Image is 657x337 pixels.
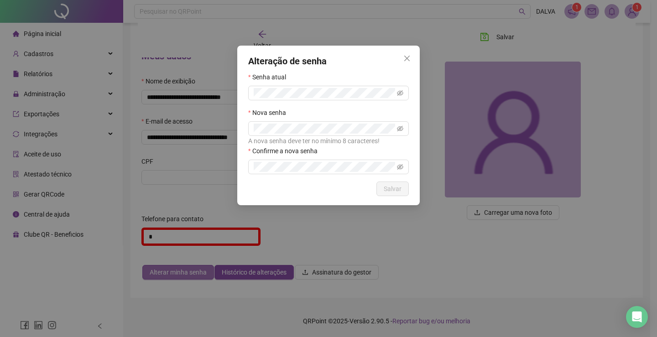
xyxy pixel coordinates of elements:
label: Nova senha [248,108,292,118]
label: Senha atual [248,72,292,82]
span: eye-invisible [397,125,403,132]
span: eye-invisible [397,164,403,170]
div: A nova senha deve ter no mínimo 8 caracteres! [248,136,409,146]
span: eye-invisible [397,90,403,96]
h4: Alteração de senha [248,55,409,67]
button: Close [400,51,414,66]
div: Open Intercom Messenger [626,306,648,328]
label: Confirme a nova senha [248,146,323,156]
button: Salvar [376,181,409,196]
span: close [403,55,411,62]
